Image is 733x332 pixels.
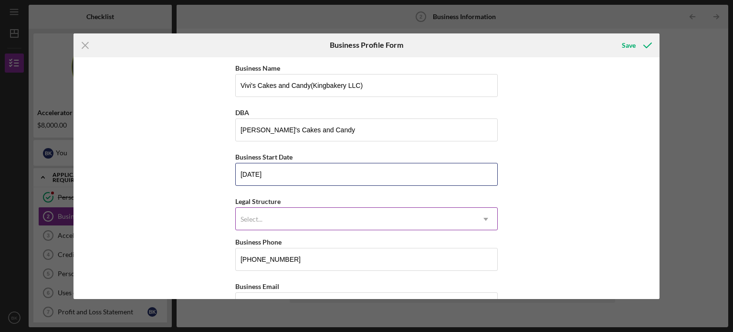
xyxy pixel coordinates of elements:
[622,36,636,55] div: Save
[235,64,280,72] label: Business Name
[235,282,279,290] label: Business Email
[235,108,249,117] label: DBA
[235,163,498,186] input: mm/dd/yyyy
[235,153,293,161] label: Business Start Date
[235,238,282,246] label: Business Phone
[330,41,403,49] h6: Business Profile Form
[241,215,262,223] div: Select...
[612,36,660,55] button: Save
